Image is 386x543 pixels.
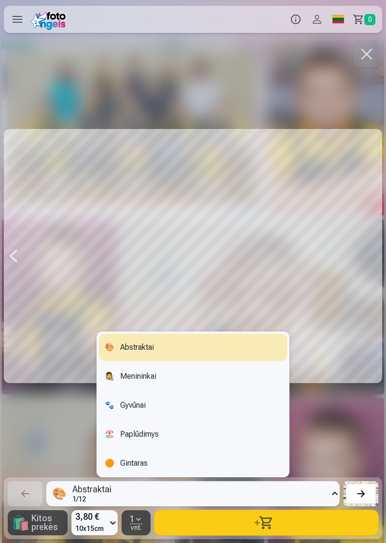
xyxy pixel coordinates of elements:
[99,363,287,390] div: Menininkai
[105,372,114,381] span: 👩‍🎨
[349,6,382,33] a: Krepšelis0
[99,392,287,419] div: Gyvūnai
[99,334,287,361] div: Abstraktai
[105,400,114,410] span: 🐾
[75,510,104,524] span: 3,80 €
[285,6,306,33] button: Info
[130,515,135,524] span: 1
[105,429,114,439] span: 🏖️
[328,6,349,33] a: Global
[12,514,29,531] span: 🛍
[99,421,287,448] div: Paplūdimys
[306,6,328,33] button: Profilis
[131,524,142,531] span: vnt.
[105,458,114,468] span: 🟠
[72,485,111,494] div: Abstraktai
[105,343,114,352] span: 🎨
[52,486,67,501] div: 🎨
[75,524,104,533] span: 10x15cm
[122,510,151,535] button: 1vnt.
[31,9,69,30] img: /fa2
[8,510,68,535] button: 🛍Kitos prekės
[364,14,375,25] span: 0
[31,514,64,531] span: Kitos prekės
[99,450,287,477] div: Gintaras
[72,496,111,502] div: 1 / 12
